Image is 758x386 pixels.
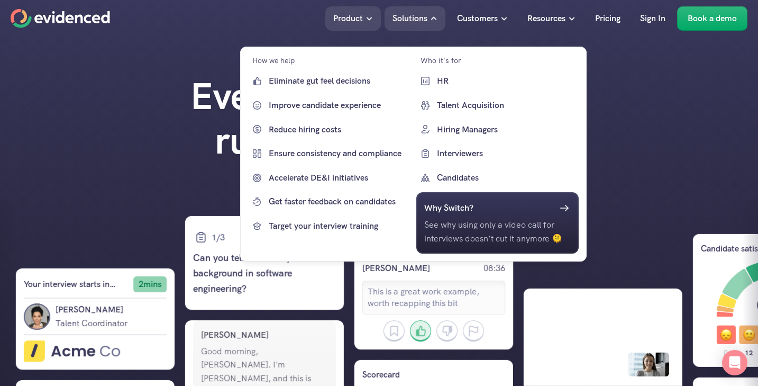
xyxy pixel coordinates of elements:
[632,6,673,31] a: Sign In
[416,120,579,139] a: Hiring Managers
[420,55,461,66] p: Who it's for
[248,96,411,115] a: Improve candidate experience
[168,74,591,163] h1: Everything you need to run great interviews
[436,74,576,88] p: HR
[436,122,576,136] p: Hiring Managers
[248,192,411,211] a: Get faster feedback on candidates
[416,71,579,91] a: HR
[416,144,579,163] a: Interviewers
[436,170,576,184] p: Candidates
[722,350,747,375] div: Open Intercom Messenger
[269,170,408,184] p: Accelerate DE&I initiatives
[436,147,576,160] p: Interviewers
[424,218,571,245] p: See why using only a video call for interviews doesn’t cut it anymore 🫠
[248,120,411,139] a: Reduce hiring costs
[595,12,620,25] p: Pricing
[269,98,408,112] p: Improve candidate experience
[269,147,408,160] p: Ensure consistency and compliance
[416,168,579,187] a: Candidates
[640,12,665,25] p: Sign In
[252,55,295,66] p: How we help
[248,71,411,91] a: Eliminate gut feel decisions
[688,12,737,25] p: Book a demo
[248,168,411,187] a: Accelerate DE&I initiatives
[248,216,411,235] a: Target your interview training
[587,6,628,31] a: Pricing
[527,12,565,25] p: Resources
[269,122,408,136] p: Reduce hiring costs
[269,195,408,209] p: Get faster feedback on candidates
[269,74,408,88] p: Eliminate gut feel decisions
[333,12,363,25] p: Product
[269,219,408,232] p: Target your interview training
[457,12,498,25] p: Customers
[11,9,110,28] a: Home
[436,98,576,112] p: Talent Acquisition
[392,12,427,25] p: Solutions
[416,192,579,253] a: Why Switch?See why using only a video call for interviews doesn’t cut it anymore 🫠
[424,201,473,215] h6: Why Switch?
[677,6,747,31] a: Book a demo
[416,96,579,115] a: Talent Acquisition
[248,144,411,163] a: Ensure consistency and compliance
